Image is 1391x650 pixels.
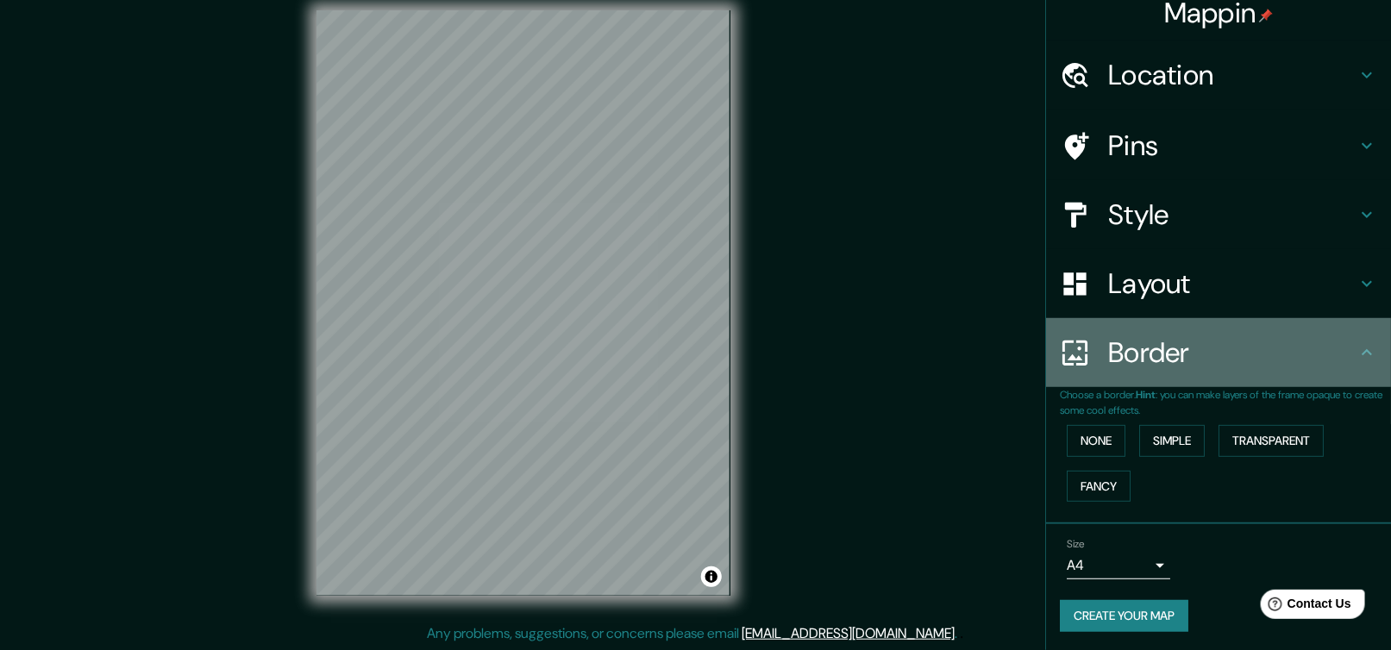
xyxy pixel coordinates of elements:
div: . [961,623,964,644]
h4: Location [1108,58,1357,92]
button: Toggle attribution [701,566,722,587]
button: Fancy [1067,471,1131,503]
div: Style [1046,180,1391,249]
h4: Pins [1108,128,1357,163]
label: Size [1067,537,1085,552]
div: Layout [1046,249,1391,318]
div: Border [1046,318,1391,387]
iframe: Help widget launcher [1237,583,1372,631]
img: pin-icon.png [1259,9,1273,22]
h4: Style [1108,197,1357,232]
b: Hint [1136,388,1156,402]
a: [EMAIL_ADDRESS][DOMAIN_NAME] [742,624,956,642]
h4: Border [1108,335,1357,370]
div: Location [1046,41,1391,109]
div: Pins [1046,111,1391,180]
h4: Layout [1108,266,1357,301]
p: Choose a border. : you can make layers of the frame opaque to create some cool effects. [1060,387,1391,418]
div: . [958,623,961,644]
button: Create your map [1060,600,1188,632]
button: Simple [1139,425,1205,457]
button: Transparent [1219,425,1324,457]
p: Any problems, suggestions, or concerns please email . [428,623,958,644]
button: None [1067,425,1125,457]
canvas: Map [316,10,730,596]
div: A4 [1067,552,1170,579]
